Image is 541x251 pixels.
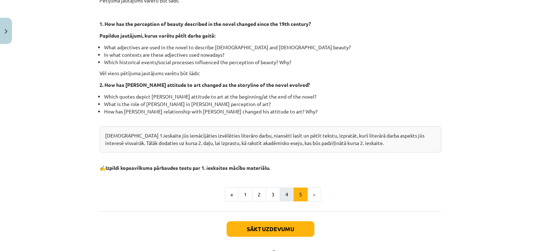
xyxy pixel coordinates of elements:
strong: 1. How has the perception of beauty described in the novel changed since the 19th century? [99,21,311,27]
li: How has [PERSON_NAME] relationship with [PERSON_NAME] changed his attitude to art? Why? [104,108,442,123]
p: ✍️ [99,164,442,172]
img: icon-close-lesson-0947bae3869378f0d4975bcd49f059093ad1ed9edebbc8119c70593378902aed.svg [5,29,7,34]
p: Vēl viens pētījuma jautājums varētu būt šāds: [99,69,442,77]
button: 4 [280,188,294,202]
button: 2 [252,188,266,202]
strong: Papildus jautājumi, kurus varētu pētīt darba gaitā: [99,32,215,39]
button: Sākt uzdevumu [227,221,314,237]
button: 5 [294,188,308,202]
div: [DEMOGRAPHIC_DATA] 1.ieskaite jūs iemācījāties izvēlēties literāro darbu, niansēti lasīt un pētīt... [99,126,442,152]
li: Which quotes depict [PERSON_NAME] attitude to art at the beginning/at the end of the novel? [104,93,442,100]
nav: Page navigation example [99,188,442,202]
button: 1 [238,188,252,202]
li: What is the role of [PERSON_NAME] in [PERSON_NAME] perception of art? [104,100,442,108]
strong: 2. How has [PERSON_NAME] attitude to art changed as the storyline of the novel evolved? [99,82,310,88]
button: 3 [266,188,280,202]
b: Izpildi kopsavilkuma pārbaudes testu par 1. ieskaites mācību materiālu. [106,164,270,171]
li: Which historical events/social processes influenced the perception of beauty? Why? [104,58,442,66]
li: In what contexts are these adjectives used nowadays? [104,51,442,58]
li: What adjectives are used in the novel to describe [DEMOGRAPHIC_DATA] and [DEMOGRAPHIC_DATA] beauty? [104,44,442,51]
button: « [225,188,239,202]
